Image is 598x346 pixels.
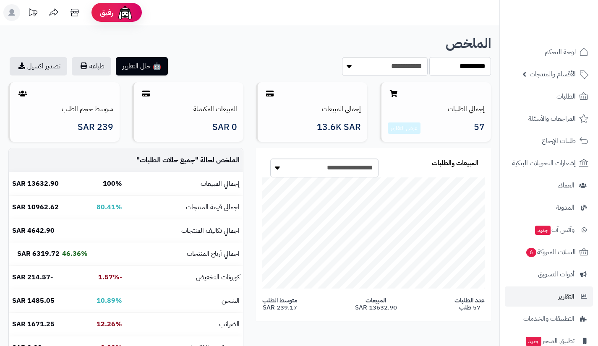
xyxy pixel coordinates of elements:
b: 80.41% [97,202,122,212]
span: لوحة التحكم [545,46,576,58]
td: الشحن [125,289,243,312]
span: التطبيقات والخدمات [523,313,574,325]
span: السلات المتروكة [525,246,576,258]
a: وآتس آبجديد [505,220,593,240]
b: -1.57% [98,272,122,282]
b: 1671.25 SAR [12,319,55,329]
a: المدونة [505,198,593,218]
b: 13632.90 SAR [12,179,59,189]
span: العملاء [558,180,574,191]
b: 100% [103,179,122,189]
a: متوسط حجم الطلب [62,104,113,114]
a: تصدير اكسيل [10,57,67,75]
span: 239 SAR [78,122,113,132]
span: رفيق [100,8,113,18]
a: إشعارات التحويلات البنكية [505,153,593,173]
span: جديد [526,337,541,346]
td: اجمالي أرباح المنتجات [125,242,243,265]
span: وآتس آب [534,224,574,236]
a: عرض التقارير [391,124,418,133]
span: جديد [535,226,551,235]
span: متوسط الطلب 239.17 SAR [262,297,297,311]
b: 10962.62 SAR [12,202,59,212]
a: الطلبات [505,86,593,107]
span: 0 SAR [212,122,237,132]
img: ai-face.png [117,4,133,21]
b: الملخص [446,34,491,53]
h3: المبيعات والطلبات [432,160,478,167]
a: المراجعات والأسئلة [505,109,593,129]
span: التقارير [558,291,574,302]
button: 🤖 حلل التقارير [116,57,168,75]
b: 12.26% [97,319,122,329]
span: الطلبات [556,91,576,102]
span: أدوات التسويق [538,268,574,280]
a: تحديثات المنصة [22,4,43,23]
a: أدوات التسويق [505,264,593,284]
td: - [9,242,91,265]
b: 10.89% [97,296,122,306]
td: اجمالي تكاليف المنتجات [125,219,243,242]
a: التطبيقات والخدمات [505,309,593,329]
span: 57 [474,122,485,134]
td: إجمالي المبيعات [125,172,243,195]
span: 13.6K SAR [317,122,361,132]
a: المبيعات المكتملة [193,104,237,114]
span: 6 [526,248,536,257]
b: 4642.90 SAR [12,226,55,236]
span: المراجعات والأسئلة [528,113,576,125]
span: جميع حالات الطلبات [140,155,195,165]
td: كوبونات التخفيض [125,266,243,289]
span: عدد الطلبات 57 طلب [454,297,485,311]
span: المبيعات 13632.90 SAR [355,297,397,311]
span: المدونة [556,202,574,213]
a: العملاء [505,175,593,195]
b: 6319.72 SAR [17,249,60,259]
a: السلات المتروكة6 [505,242,593,262]
a: طلبات الإرجاع [505,131,593,151]
td: اجمالي قيمة المنتجات [125,196,243,219]
span: إشعارات التحويلات البنكية [512,157,576,169]
a: لوحة التحكم [505,42,593,62]
b: 1485.05 SAR [12,296,55,306]
b: -214.57 SAR [12,272,53,282]
td: الضرائب [125,313,243,336]
a: إجمالي المبيعات [322,104,361,114]
a: إجمالي الطلبات [448,104,485,114]
span: الأقسام والمنتجات [530,68,576,80]
b: 46.36% [62,249,88,259]
span: طلبات الإرجاع [542,135,576,147]
a: التقارير [505,286,593,307]
button: طباعة [72,57,111,75]
td: الملخص لحالة " " [125,149,243,172]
